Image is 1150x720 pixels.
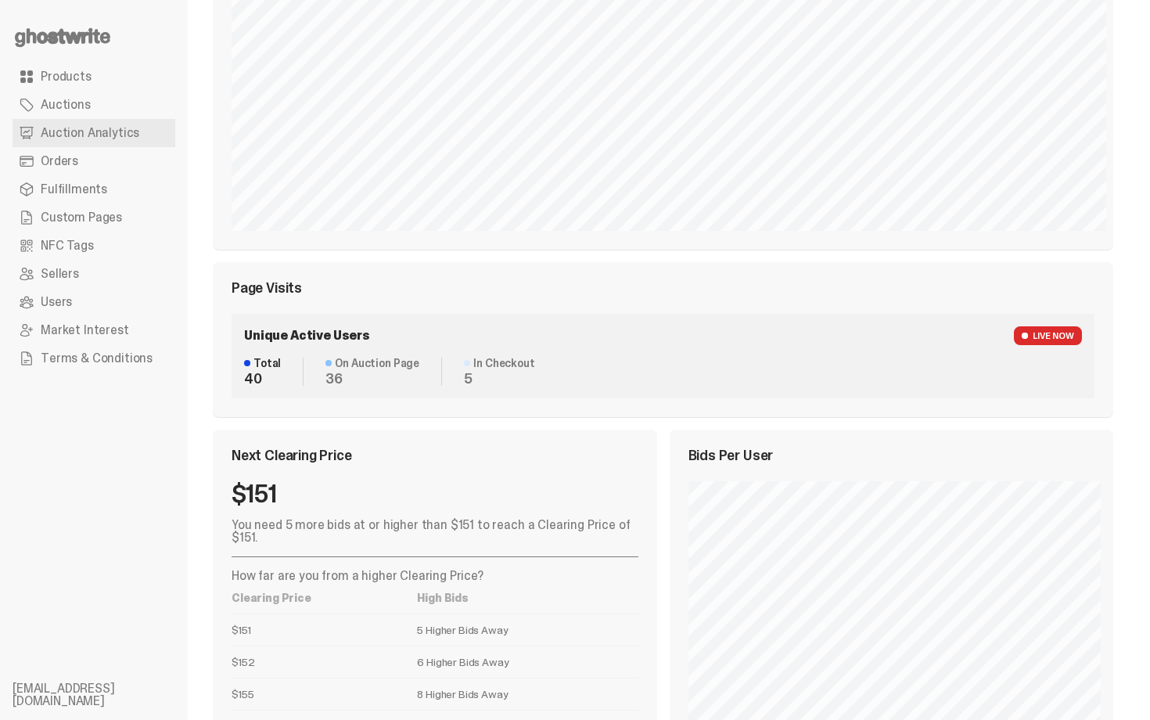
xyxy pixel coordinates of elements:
[232,570,638,582] p: How far are you from a higher Clearing Price?
[13,119,175,147] a: Auction Analytics
[325,358,419,369] dt: On Auction Page
[13,203,175,232] a: Custom Pages
[13,175,175,203] a: Fulfillments
[13,232,175,260] a: NFC Tags
[232,281,302,295] span: Page Visits
[41,296,72,308] span: Users
[13,344,175,373] a: Terms & Conditions
[417,678,638,710] td: 8 Higher Bids Away
[325,372,419,386] dd: 36
[688,448,774,463] span: Bids Per User
[232,614,417,646] td: $151
[1014,326,1082,345] span: LIVE NOW
[41,268,79,280] span: Sellers
[41,324,129,337] span: Market Interest
[41,183,107,196] span: Fulfillments
[417,582,638,614] th: High Bids
[464,372,534,386] dd: 5
[464,358,534,369] dt: In Checkout
[13,91,175,119] a: Auctions
[13,63,175,91] a: Products
[41,127,139,139] span: Auction Analytics
[13,260,175,288] a: Sellers
[41,99,91,111] span: Auctions
[41,239,94,252] span: NFC Tags
[13,316,175,344] a: Market Interest
[41,211,122,224] span: Custom Pages
[41,155,78,167] span: Orders
[417,614,638,646] td: 5 Higher Bids Away
[232,448,352,463] span: Next Clearing Price
[244,329,370,342] span: Unique Active Users
[232,582,417,614] th: Clearing Price
[232,481,638,506] div: $151
[13,147,175,175] a: Orders
[244,372,281,386] dd: 40
[41,70,92,83] span: Products
[13,288,175,316] a: Users
[13,682,200,707] li: [EMAIL_ADDRESS][DOMAIN_NAME]
[232,678,417,710] td: $155
[244,358,281,369] dt: Total
[232,646,417,678] td: $152
[41,352,153,365] span: Terms & Conditions
[417,646,638,678] td: 6 Higher Bids Away
[232,519,638,544] p: You need 5 more bids at or higher than $151 to reach a Clearing Price of $151.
